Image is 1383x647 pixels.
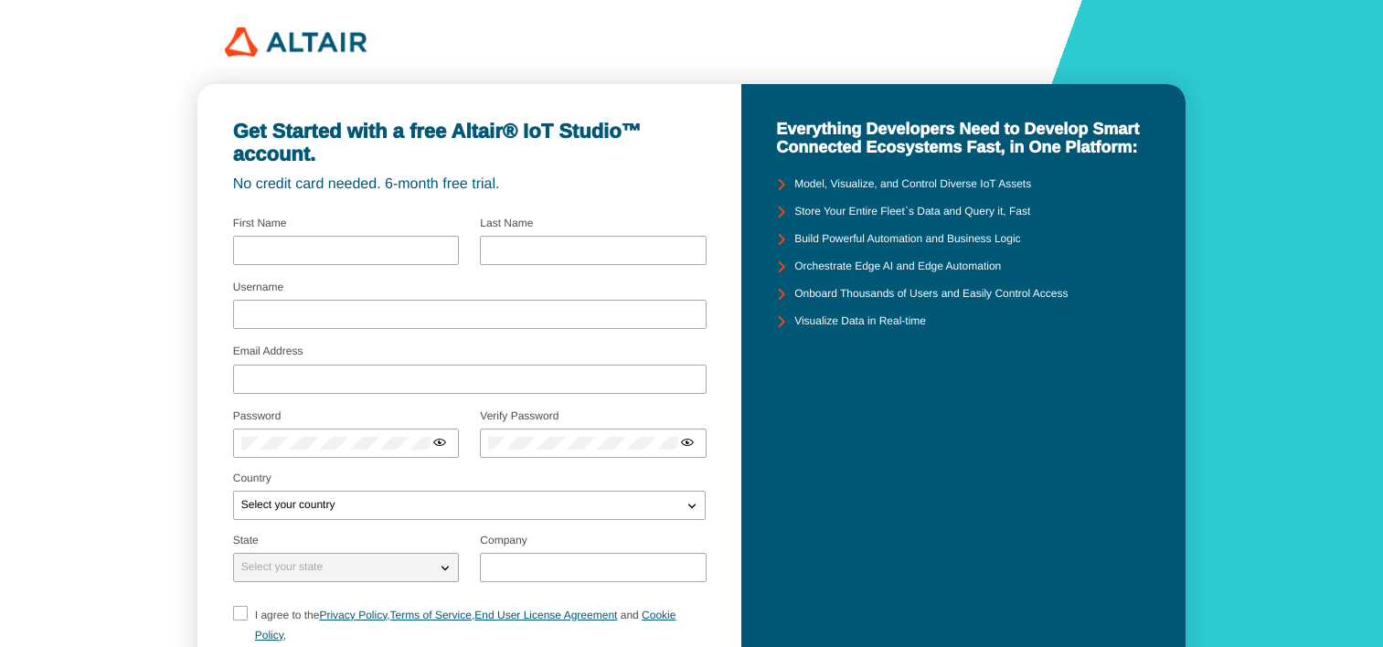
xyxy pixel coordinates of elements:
[319,609,387,621] a: Privacy Policy
[390,609,472,621] a: Terms of Service
[794,206,1030,218] unity-typography: Store Your Entire Fleet`s Data and Query it, Fast
[233,345,303,357] label: Email Address
[480,409,559,422] label: Verify Password
[794,233,1020,246] unity-typography: Build Powerful Automation and Business Logic
[794,315,926,328] unity-typography: Visualize Data in Real-time
[776,120,1150,157] unity-typography: Everything Developers Need to Develop Smart Connected Ecosystems Fast, in One Platform:
[233,120,706,166] unity-typography: Get Started with a free Altair® IoT Studio™ account.
[255,609,676,642] a: Cookie Policy
[794,178,1031,191] unity-typography: Model, Visualize, and Control Diverse IoT Assets
[794,288,1068,301] unity-typography: Onboard Thousands of Users and Easily Control Access
[225,27,367,57] img: 320px-Altair_logo.png
[233,281,283,293] label: Username
[794,260,1001,273] unity-typography: Orchestrate Edge AI and Edge Automation
[621,609,639,621] span: and
[255,609,676,642] span: I agree to the , , ,
[233,176,706,193] unity-typography: No credit card needed. 6-month free trial.
[233,409,282,422] label: Password
[474,609,617,621] a: End User License Agreement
